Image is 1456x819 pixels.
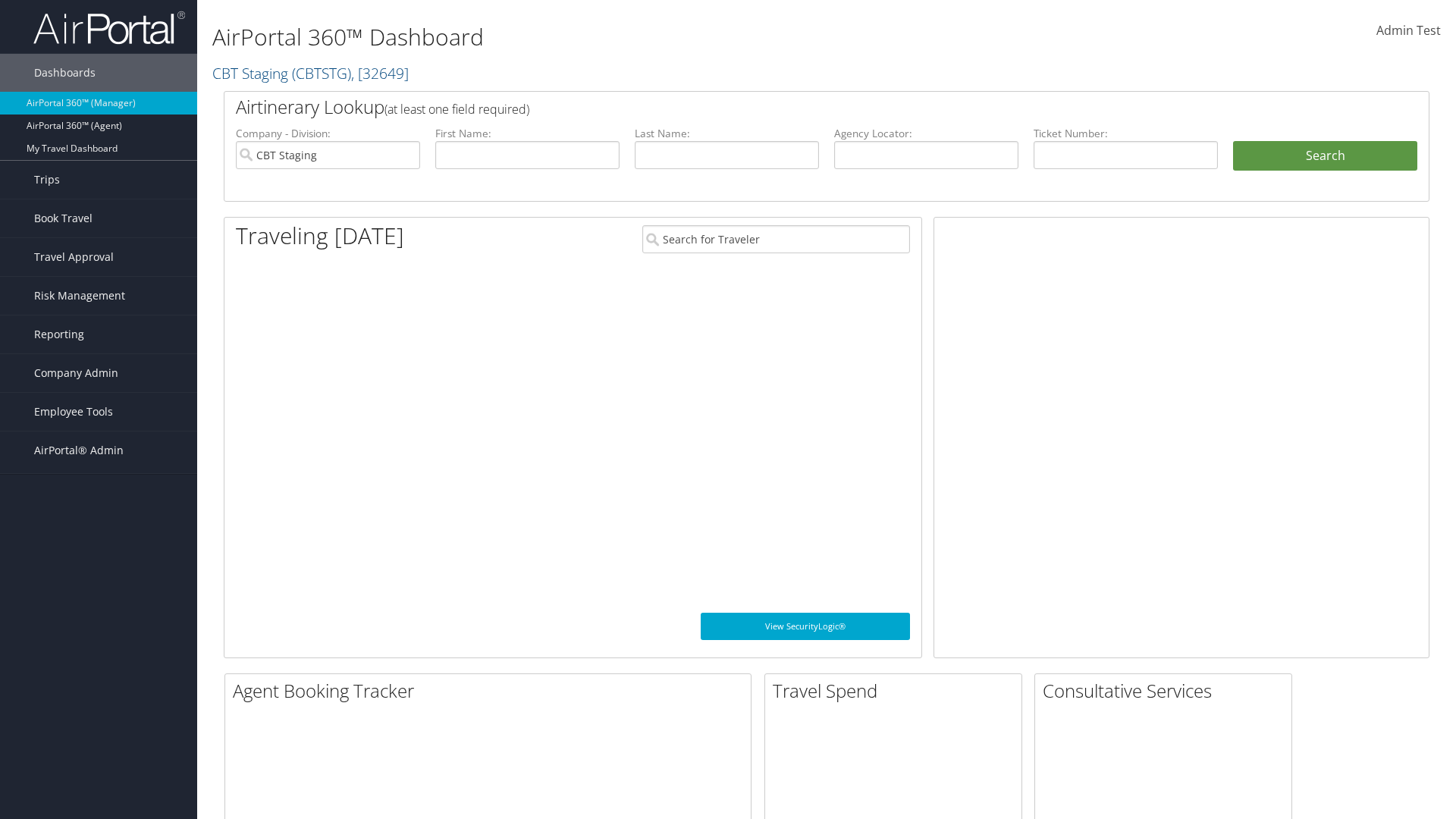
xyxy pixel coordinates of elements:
span: AirPortal® Admin [34,431,124,469]
h2: Agent Booking Tracker [233,678,751,704]
span: Company Admin [34,354,118,392]
img: airportal-logo.png [33,10,185,45]
a: View SecurityLogic® [701,613,910,640]
input: Search for Traveler [642,225,910,253]
h2: Airtinerary Lookup [236,94,1317,120]
h2: Consultative Services [1043,678,1291,704]
label: Ticket Number: [1034,126,1218,141]
a: Admin Test [1376,8,1441,55]
span: Employee Tools [34,393,113,431]
h1: AirPortal 360™ Dashboard [212,21,1031,53]
label: Agency Locator: [834,126,1018,141]
span: Book Travel [34,199,93,237]
span: ( CBTSTG ) [292,63,351,83]
span: Dashboards [34,54,96,92]
span: , [ 32649 ] [351,63,409,83]
span: Trips [34,161,60,199]
label: Last Name: [635,126,819,141]
h1: Traveling [DATE] [236,220,404,252]
span: (at least one field required) [384,101,529,118]
h2: Travel Spend [773,678,1021,704]
a: CBT Staging [212,63,409,83]
span: Risk Management [34,277,125,315]
span: Reporting [34,315,84,353]
span: Travel Approval [34,238,114,276]
label: First Name: [435,126,620,141]
label: Company - Division: [236,126,420,141]
span: Admin Test [1376,22,1441,39]
button: Search [1233,141,1417,171]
